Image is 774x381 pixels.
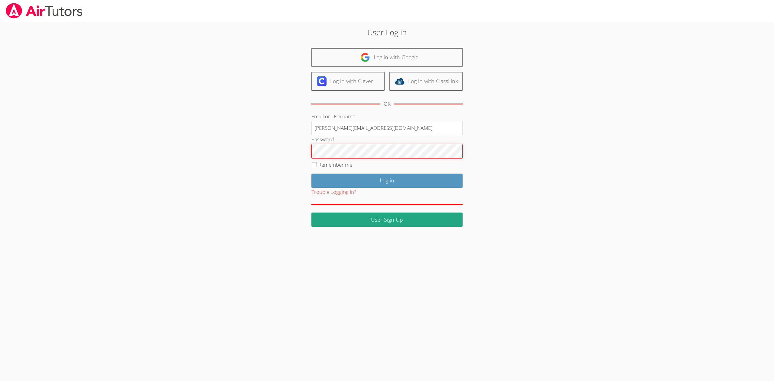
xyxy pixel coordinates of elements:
a: Log in with Clever [311,72,385,91]
a: User Sign Up [311,213,463,227]
label: Email or Username [311,113,355,120]
a: Log in with Google [311,48,463,67]
a: Log in with ClassLink [389,72,463,91]
h2: User Log in [178,27,596,38]
div: OR [384,100,391,108]
img: classlink-logo-d6bb404cc1216ec64c9a2012d9dc4662098be43eaf13dc465df04b49fa7ab582.svg [395,76,405,86]
button: Trouble Logging In? [311,188,356,197]
input: Log in [311,174,463,188]
img: google-logo-50288ca7cdecda66e5e0955fdab243c47b7ad437acaf1139b6f446037453330a.svg [360,53,370,62]
img: airtutors_banner-c4298cdbf04f3fff15de1276eac7730deb9818008684d7c2e4769d2f7ddbe033.png [5,3,83,18]
img: clever-logo-6eab21bc6e7a338710f1a6ff85c0baf02591cd810cc4098c63d3a4b26e2feb20.svg [317,76,327,86]
label: Remember me [318,161,352,168]
label: Password [311,136,334,143]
